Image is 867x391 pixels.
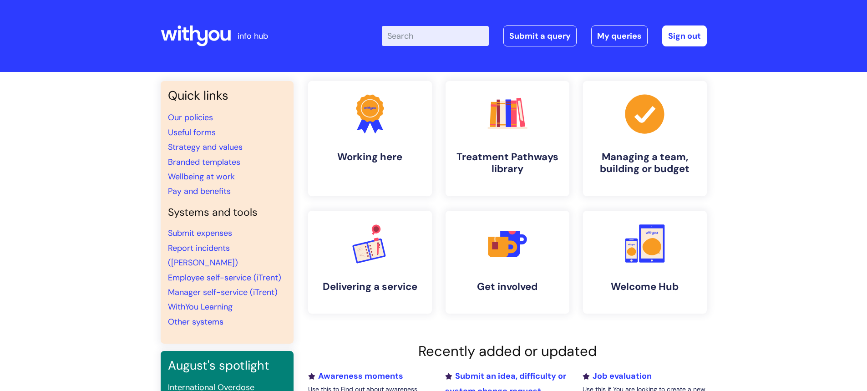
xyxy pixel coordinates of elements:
[583,81,707,196] a: Managing a team, building or budget
[446,211,569,314] a: Get involved
[168,316,223,327] a: Other systems
[168,272,281,283] a: Employee self-service (iTrent)
[308,211,432,314] a: Delivering a service
[168,228,232,239] a: Submit expenses
[308,343,707,360] h2: Recently added or updated
[382,25,707,46] div: | -
[308,371,403,381] a: Awareness moments
[591,25,648,46] a: My queries
[308,81,432,196] a: Working here
[168,186,231,197] a: Pay and benefits
[168,301,233,312] a: WithYou Learning
[590,281,700,293] h4: Welcome Hub
[662,25,707,46] a: Sign out
[238,29,268,43] p: info hub
[453,151,562,175] h4: Treatment Pathways library
[168,358,286,373] h3: August's spotlight
[583,371,652,381] a: Job evaluation
[168,142,243,152] a: Strategy and values
[590,151,700,175] h4: Managing a team, building or budget
[315,281,425,293] h4: Delivering a service
[168,206,286,219] h4: Systems and tools
[583,211,707,314] a: Welcome Hub
[315,151,425,163] h4: Working here
[503,25,577,46] a: Submit a query
[453,281,562,293] h4: Get involved
[382,26,489,46] input: Search
[168,157,240,168] a: Branded templates
[168,287,278,298] a: Manager self-service (iTrent)
[168,127,216,138] a: Useful forms
[168,171,235,182] a: Wellbeing at work
[168,243,238,268] a: Report incidents ([PERSON_NAME])
[168,112,213,123] a: Our policies
[446,81,569,196] a: Treatment Pathways library
[168,88,286,103] h3: Quick links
